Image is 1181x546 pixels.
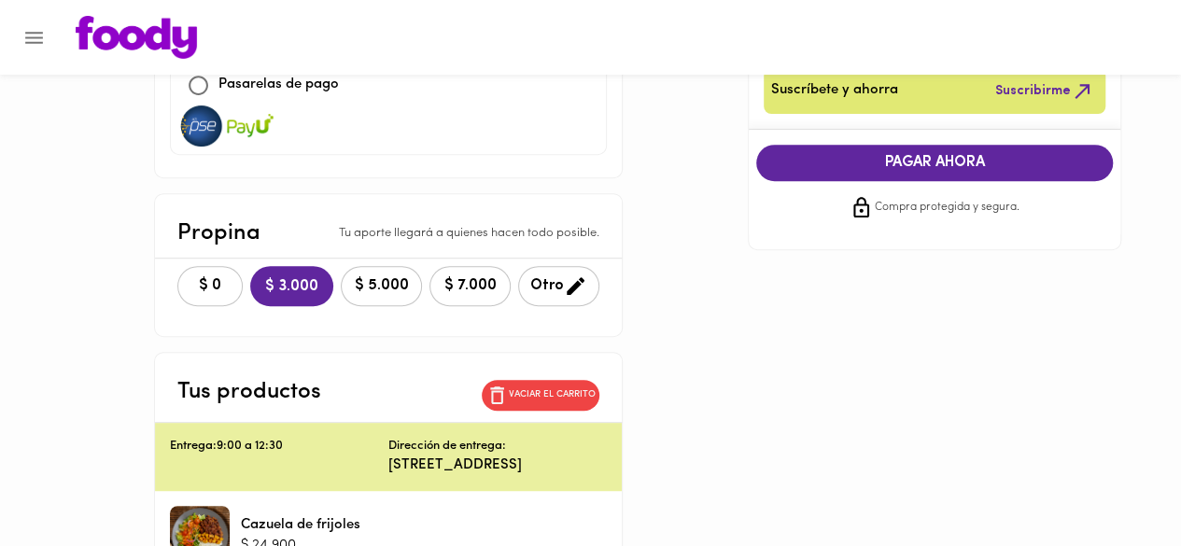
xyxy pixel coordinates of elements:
[177,266,243,306] button: $ 0
[241,515,360,535] p: Cazuela de frijoles
[771,79,898,103] span: Suscríbete y ahorra
[265,278,318,296] span: $ 3.000
[509,388,596,401] p: Vaciar el carrito
[250,266,333,306] button: $ 3.000
[339,225,599,243] p: Tu aporte llegará a quienes hacen todo posible.
[388,438,506,455] p: Dirección de entrega:
[991,76,1098,106] button: Suscribirme
[177,217,260,250] p: Propina
[482,380,599,411] button: Vaciar el carrito
[1073,438,1162,527] iframe: Messagebird Livechat Widget
[341,266,422,306] button: $ 5.000
[76,16,197,59] img: logo.png
[875,199,1019,217] span: Compra protegida y segura.
[353,277,410,295] span: $ 5.000
[530,274,587,298] span: Otro
[177,375,321,409] p: Tus productos
[190,277,231,295] span: $ 0
[995,79,1094,103] span: Suscribirme
[11,15,57,61] button: Menu
[388,455,607,475] p: [STREET_ADDRESS]
[178,105,225,147] img: visa
[170,438,388,455] p: Entrega: 9:00 a 12:30
[442,277,499,295] span: $ 7.000
[429,266,511,306] button: $ 7.000
[518,266,599,306] button: Otro
[775,154,1094,172] span: PAGAR AHORA
[227,105,274,147] img: visa
[218,75,339,96] p: Pasarelas de pago
[756,145,1113,181] button: PAGAR AHORA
